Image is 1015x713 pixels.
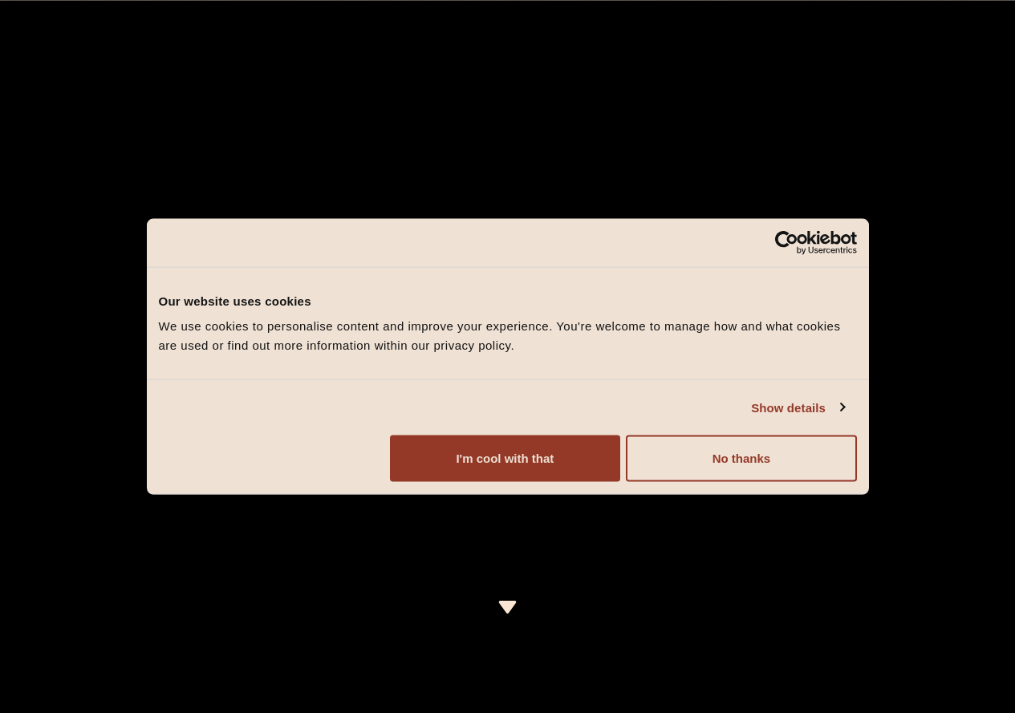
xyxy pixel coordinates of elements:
[717,230,857,254] a: Usercentrics Cookiebot - opens in a new window
[390,435,620,482] button: I'm cool with that
[626,435,856,482] button: No thanks
[497,601,518,614] img: icon-dropdown-cream.svg
[159,291,857,310] div: Our website uses cookies
[159,317,857,355] div: We use cookies to personalise content and improve your experience. You're welcome to manage how a...
[751,398,844,417] a: Show details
